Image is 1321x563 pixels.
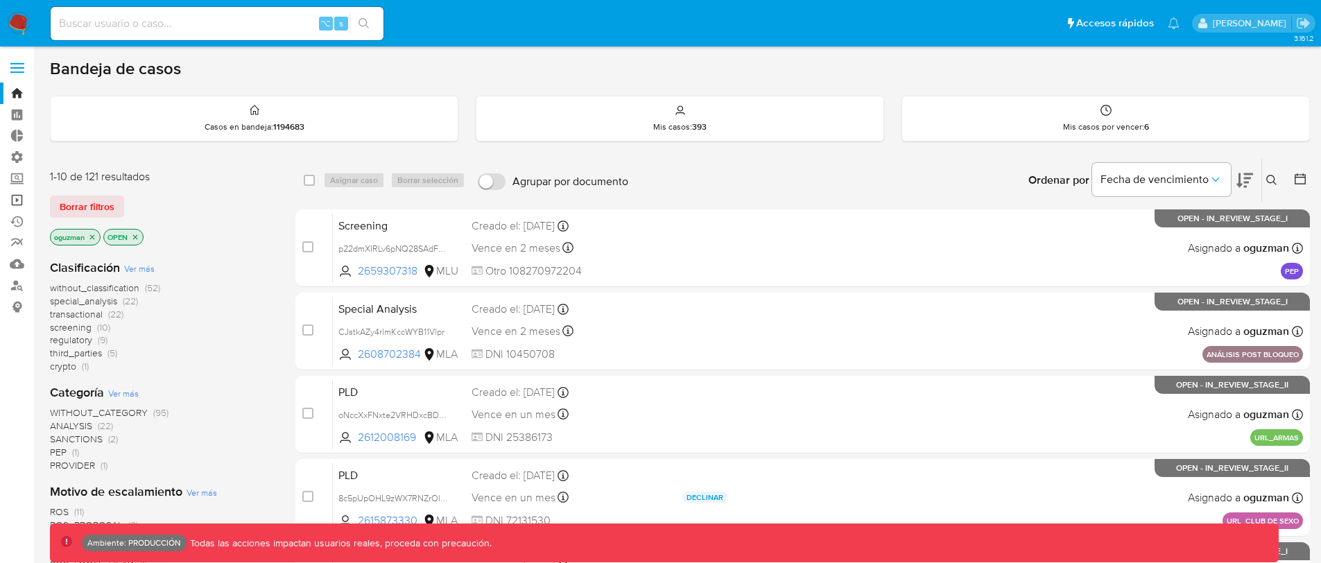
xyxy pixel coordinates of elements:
p: Ambiente: PRODUCCIÓN [87,540,181,546]
span: s [339,17,343,30]
span: ⌥ [320,17,331,30]
p: Todas las acciones impactan usuarios reales, proceda con precaución. [187,537,492,550]
a: Notificaciones [1168,17,1180,29]
p: omar.guzman@mercadolibre.com.co [1213,17,1291,30]
button: search-icon [349,14,378,33]
a: Salir [1296,16,1311,31]
span: Accesos rápidos [1076,16,1154,31]
input: Buscar usuario o caso... [51,15,383,33]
